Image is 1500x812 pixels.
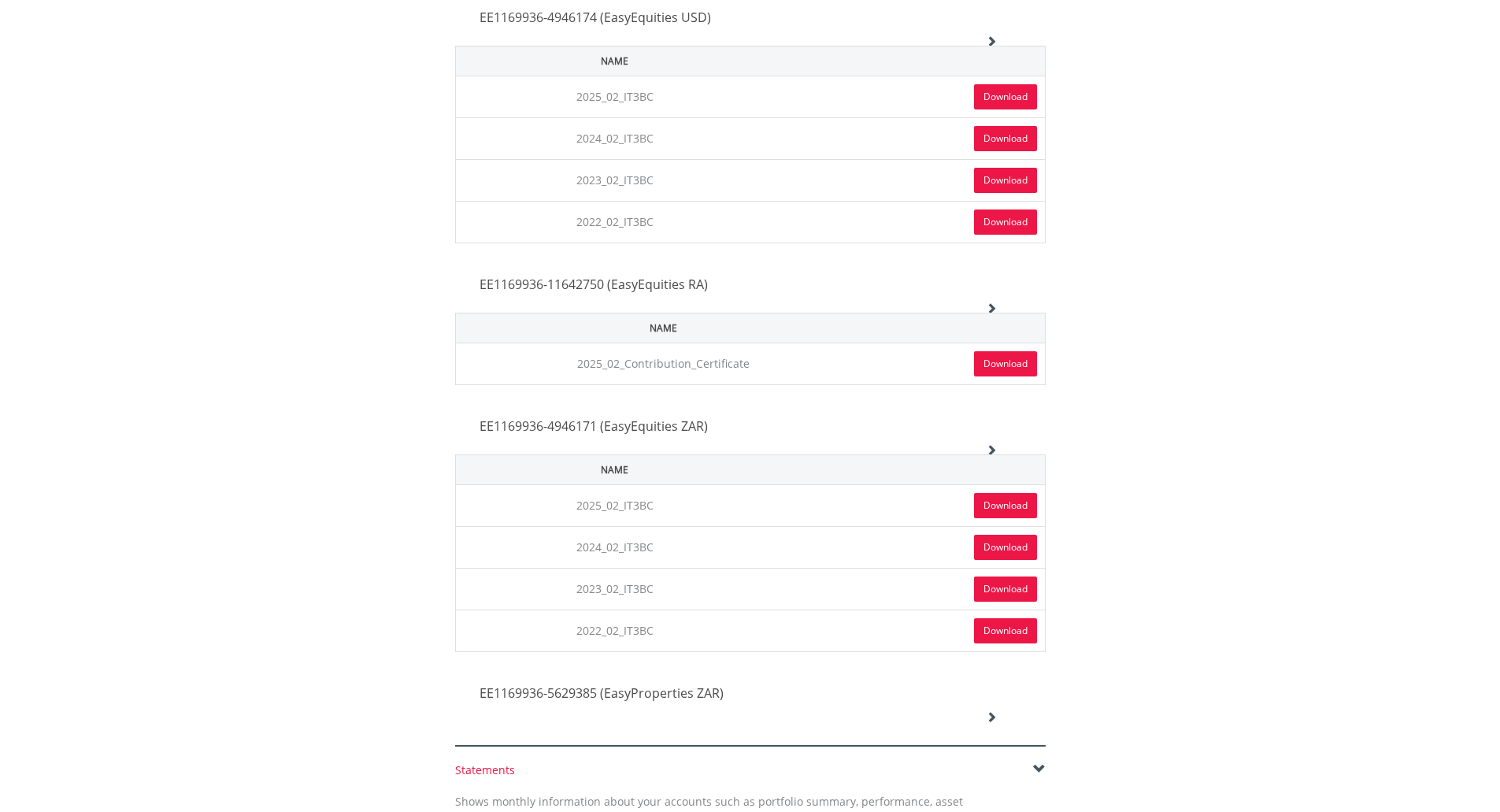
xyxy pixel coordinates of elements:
[974,535,1037,560] a: Download
[974,618,1037,643] a: Download
[455,569,774,610] td: 2023_02_IT3BC
[974,84,1037,109] a: Download
[455,313,871,343] th: Name
[455,76,774,117] td: 2025_02_IT3BC
[455,46,774,76] th: Name
[974,209,1037,235] a: Download
[974,351,1037,376] a: Download
[455,455,774,485] th: Name
[974,577,1037,602] a: Download
[974,168,1037,193] a: Download
[455,117,774,159] td: 2024_02_IT3BC
[974,493,1037,518] a: Download
[455,343,871,385] td: 2025_02_Contribution_Certificate
[455,527,774,569] td: 2024_02_IT3BC
[455,159,774,201] td: 2023_02_IT3BC
[455,201,774,243] td: 2022_02_IT3BC
[480,9,711,26] span: EE1169936-4946174 (EasyEquities USD)
[974,126,1037,151] a: Download
[480,684,724,702] span: EE1169936-5629385 (EasyProperties ZAR)
[480,417,708,435] span: EE1169936-4946171 (EasyEquities ZAR)
[455,762,1046,778] div: Statements
[480,276,708,293] span: EE1169936-11642750 (EasyEquities RA)
[455,485,774,527] td: 2025_02_IT3BC
[455,610,774,652] td: 2022_02_IT3BC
